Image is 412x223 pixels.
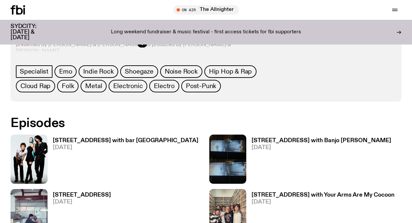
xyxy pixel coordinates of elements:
span: Electro [154,82,175,90]
span: Hip Hop & Rap [209,68,252,75]
h3: SYDCITY: [DATE] & [DATE] [11,24,53,41]
a: Indie Rock [79,65,118,78]
span: Electronic [113,82,143,90]
span: [DATE] [53,145,198,150]
span: Metal [85,82,102,90]
a: [STREET_ADDRESS] with bar [GEOGRAPHIC_DATA][DATE] [48,138,198,184]
button: On AirThe Allnighter [173,5,239,15]
h3: [STREET_ADDRESS] with Your Arms Are My Cocoon [252,192,395,198]
a: Emo [54,65,77,78]
span: [DATE] [252,199,395,205]
span: [DATE] [252,145,391,150]
a: Noise Rock [160,65,202,78]
p: Long weekend fundraiser & music festival - first access tickets for fbi supporters [111,29,301,35]
a: Hip Hop & Rap [204,65,257,78]
span: Indie Rock [83,68,114,75]
h3: [STREET_ADDRESS] [53,192,111,198]
a: Cloud Rap [16,80,55,92]
span: [DATE] [53,199,111,205]
h3: [STREET_ADDRESS] with bar [GEOGRAPHIC_DATA] [53,138,198,143]
span: Specialist [20,68,49,75]
a: Electronic [109,80,147,92]
a: Shoegaze [120,65,158,78]
a: Specialist [16,65,52,78]
span: Cloud Rap [20,82,51,90]
span: Post-Punk [186,82,216,90]
span: Emo [59,68,72,75]
h3: [STREET_ADDRESS] with Banjo [PERSON_NAME] [252,138,391,143]
span: Folk [62,82,74,90]
span: Noise Rock [165,68,198,75]
h2: Episodes [11,117,269,129]
a: Electro [149,80,179,92]
a: Folk [57,80,79,92]
a: Metal [81,80,107,92]
span: Shoegaze [125,68,153,75]
a: Post-Punk [181,80,221,92]
a: [STREET_ADDRESS] with Banjo [PERSON_NAME][DATE] [246,138,391,184]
